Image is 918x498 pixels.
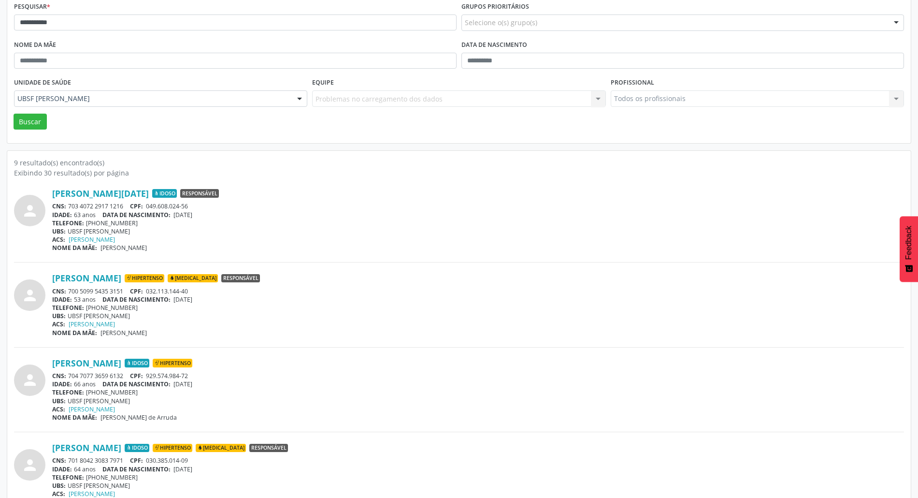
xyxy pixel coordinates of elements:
span: DATA DE NASCIMENTO: [102,465,171,473]
a: [PERSON_NAME] [69,405,115,413]
span: ACS: [52,490,65,498]
span: CPF: [130,456,143,465]
span: Idoso [125,444,149,453]
a: [PERSON_NAME][DATE] [52,188,149,199]
span: Idoso [125,359,149,367]
label: Profissional [611,75,654,90]
span: [PERSON_NAME] [100,244,147,252]
span: UBS: [52,482,66,490]
div: [PHONE_NUMBER] [52,219,904,227]
div: 53 anos [52,295,904,304]
div: UBSF [PERSON_NAME] [52,312,904,320]
span: [DATE] [173,295,192,304]
span: TELEFONE: [52,388,84,396]
span: Feedback [904,226,913,260]
div: [PHONE_NUMBER] [52,388,904,396]
div: 704 7077 3659 6132 [52,372,904,380]
button: Feedback - Mostrar pesquisa [900,216,918,282]
span: UBSF [PERSON_NAME] [17,94,287,103]
div: 64 anos [52,465,904,473]
a: [PERSON_NAME] [69,235,115,244]
span: Responsável [249,444,288,453]
a: [PERSON_NAME] [52,273,121,283]
span: CNS: [52,287,66,295]
span: 929.574.984-72 [146,372,188,380]
label: Nome da mãe [14,38,56,53]
div: 700 5099 5435 3151 [52,287,904,295]
a: [PERSON_NAME] [69,320,115,328]
span: TELEFONE: [52,304,84,312]
div: UBSF [PERSON_NAME] [52,397,904,405]
span: CPF: [130,287,143,295]
span: UBS: [52,312,66,320]
span: IDADE: [52,295,72,304]
span: [DATE] [173,465,192,473]
span: [PERSON_NAME] [100,329,147,337]
div: Exibindo 30 resultado(s) por página [14,168,904,178]
span: DATA DE NASCIMENTO: [102,380,171,388]
i: person [21,202,39,220]
span: NOME DA MÃE: [52,329,97,337]
span: Hipertenso [125,274,164,283]
span: Selecione o(s) grupo(s) [465,17,537,28]
span: DATA DE NASCIMENTO: [102,295,171,304]
i: person [21,371,39,389]
a: [PERSON_NAME] [52,358,121,368]
div: UBSF [PERSON_NAME] [52,227,904,235]
button: Buscar [14,114,47,130]
span: UBS: [52,227,66,235]
span: UBS: [52,397,66,405]
span: Responsável [221,274,260,283]
span: TELEFONE: [52,219,84,227]
span: [PERSON_NAME] de Arruda [100,413,177,422]
span: ACS: [52,235,65,244]
span: TELEFONE: [52,473,84,482]
div: 701 8042 3083 7971 [52,456,904,465]
div: 9 resultado(s) encontrado(s) [14,158,904,168]
span: ACS: [52,320,65,328]
span: 049.608.024-56 [146,202,188,210]
div: 63 anos [52,211,904,219]
span: NOME DA MÃE: [52,244,97,252]
a: [PERSON_NAME] [52,442,121,453]
span: IDADE: [52,465,72,473]
span: CNS: [52,202,66,210]
span: IDADE: [52,380,72,388]
div: 66 anos [52,380,904,388]
span: CNS: [52,372,66,380]
span: Hipertenso [153,444,192,453]
span: NOME DA MÃE: [52,413,97,422]
span: [MEDICAL_DATA] [168,274,218,283]
span: IDADE: [52,211,72,219]
span: Responsável [180,189,219,198]
span: CNS: [52,456,66,465]
span: [MEDICAL_DATA] [196,444,246,453]
span: Hipertenso [153,359,192,367]
i: person [21,287,39,304]
span: DATA DE NASCIMENTO: [102,211,171,219]
span: CPF: [130,202,143,210]
span: [DATE] [173,380,192,388]
div: [PHONE_NUMBER] [52,304,904,312]
span: [DATE] [173,211,192,219]
div: UBSF [PERSON_NAME] [52,482,904,490]
label: Equipe [312,75,334,90]
span: ACS: [52,405,65,413]
span: 030.385.014-09 [146,456,188,465]
label: Unidade de saúde [14,75,71,90]
label: Data de nascimento [461,38,527,53]
div: [PHONE_NUMBER] [52,473,904,482]
i: person [21,456,39,474]
span: 032.113.144-40 [146,287,188,295]
a: [PERSON_NAME] [69,490,115,498]
span: CPF: [130,372,143,380]
span: Idoso [152,189,177,198]
div: 703 4072 2917 1216 [52,202,904,210]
